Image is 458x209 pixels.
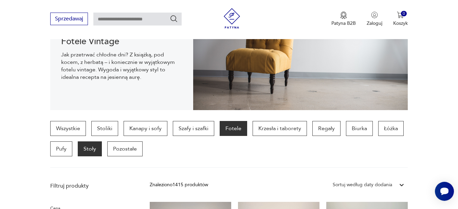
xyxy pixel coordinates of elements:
a: Biurka [346,121,373,136]
a: Kanapy i sofy [124,121,167,136]
a: Fotele [220,121,247,136]
a: Krzesła i taborety [253,121,307,136]
h1: Fotele Vintage [61,37,182,46]
button: Szukaj [170,15,178,23]
a: Stoły [78,141,102,156]
a: Ikona medaluPatyna B2B [331,12,356,27]
img: Ikonka użytkownika [371,12,378,18]
img: Ikona medalu [340,12,347,19]
a: Regały [312,121,341,136]
p: Patyna B2B [331,20,356,27]
p: Koszyk [393,20,408,27]
p: Jak przetrwać chłodne dni? Z książką, pod kocem, z herbatą – i koniecznie w wyjątkowym fotelu vin... [61,51,182,81]
div: Sortuj według daty dodania [333,181,392,189]
a: Pufy [50,141,72,156]
div: 0 [401,11,407,17]
a: Wszystkie [50,121,86,136]
a: Łóżka [378,121,404,136]
p: Filtruj produkty [50,182,133,190]
iframe: Smartsupp widget button [435,182,454,201]
img: 9275102764de9360b0b1aa4293741aa9.jpg [193,8,407,110]
button: Sprzedawaj [50,13,88,25]
a: Stoliki [91,121,118,136]
p: Zaloguj [367,20,382,27]
div: Znaleziono 1415 produktów [150,181,208,189]
a: Pozostałe [107,141,143,156]
img: Ikona koszyka [397,12,404,18]
button: Patyna B2B [331,12,356,27]
button: 0Koszyk [393,12,408,27]
a: Sprzedawaj [50,17,88,22]
a: Szafy i szafki [173,121,214,136]
button: Zaloguj [367,12,382,27]
img: Patyna - sklep z meblami i dekoracjami vintage [222,8,242,29]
